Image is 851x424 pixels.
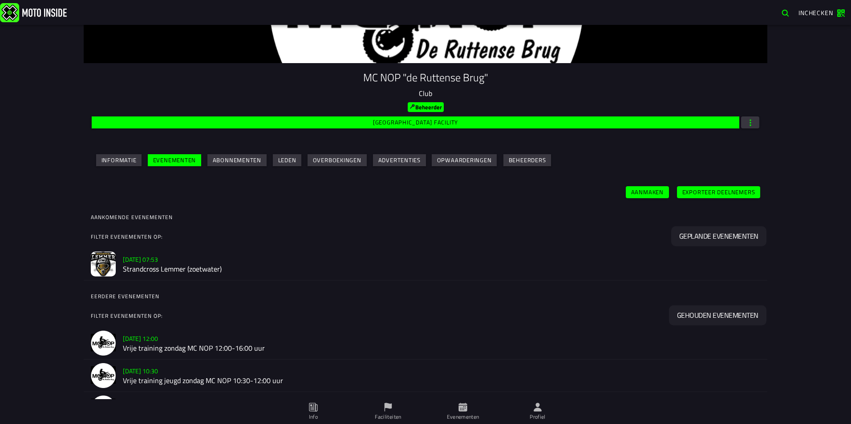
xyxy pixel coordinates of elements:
[123,398,158,408] ion-text: [DATE] 13:00
[447,413,479,421] ion-label: Evenementen
[677,312,758,319] ion-text: Gehouden evenementen
[503,154,551,166] ion-button: Beheerders
[123,333,158,343] ion-text: [DATE] 12:00
[626,186,669,198] ion-button: Aanmaken
[91,70,760,84] h1: MC NOP "de Ruttense Brug"
[679,232,758,240] ion-text: Geplande evenementen
[91,252,116,276] img: event-image
[148,154,201,166] ion-button: Evenementen
[798,8,833,17] span: Inchecken
[308,154,367,166] ion-button: Overboekingen
[309,413,318,421] ion-label: Info
[123,344,760,352] h2: Vrije training zondag MC NOP 12:00-16:00 uur
[530,413,546,421] ion-label: Profiel
[273,154,301,166] ion-button: Leden
[432,154,497,166] ion-button: Opwaarderingen
[408,102,444,112] ion-badge: Beheerder
[91,213,767,221] ion-label: Aankomende evenementen
[91,330,116,355] img: event-image
[373,154,426,166] ion-button: Advertenties
[375,413,401,421] ion-label: Faciliteiten
[91,395,116,420] img: event-image
[91,292,767,300] ion-label: Eerdere evenementen
[123,264,760,273] h2: Strandcross Lemmer (zoetwater)
[207,154,267,166] ion-button: Abonnementen
[96,154,142,166] ion-button: Informatie
[794,5,849,20] a: Inchecken
[123,376,760,384] h2: Vrije training jeugd zondag MC NOP 10:30-12:00 uur
[123,366,158,375] ion-text: [DATE] 10:30
[92,116,739,128] ion-button: [GEOGRAPHIC_DATA] facility
[677,186,760,198] ion-button: Exporteer deelnemers
[91,312,668,320] ion-label: Filter evenementen op:
[91,88,760,99] p: Club
[123,254,158,264] ion-text: [DATE] 07:53
[91,233,670,241] ion-label: Filter evenementen op:
[91,363,116,388] img: event-image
